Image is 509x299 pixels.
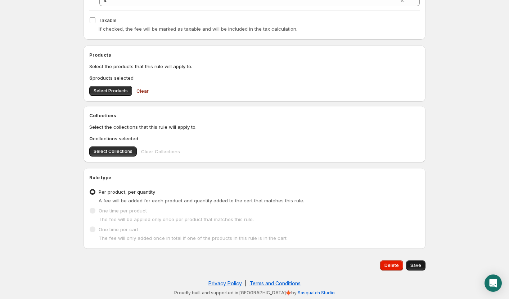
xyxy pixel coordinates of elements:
h2: Products [89,51,420,58]
p: Select the products that this rule will apply to. [89,63,420,70]
p: Select the collections that this rule will apply to. [89,123,420,131]
span: One time per cart [99,227,138,232]
span: A fee will be added for each product and quantity added to the cart that matches this rule. [99,198,304,203]
span: Save [410,263,421,268]
div: Open Intercom Messenger [485,274,502,292]
p: Proudly built and supported in [GEOGRAPHIC_DATA]🍁by [87,290,422,296]
a: Sasquatch Studio [298,290,335,295]
span: Select Products [94,88,128,94]
button: Clear [132,84,153,98]
span: If checked, the fee will be marked as taxable and will be included in the tax calculation. [99,26,297,32]
a: Terms and Conditions [249,280,301,286]
span: Select Collections [94,149,132,154]
b: 0 [89,136,93,141]
p: products selected [89,74,420,82]
span: The fee will only added once in total if one of the products in this rule is in the cart [99,235,287,241]
p: collections selected [89,135,420,142]
span: | [245,280,247,286]
h2: Collections [89,112,420,119]
button: Select Products [89,86,132,96]
span: Per product, per quantity [99,189,155,195]
button: Delete [380,260,403,271]
button: Save [406,260,425,271]
span: One time per product [99,208,147,214]
h2: Rule type [89,174,420,181]
span: Taxable [99,17,117,23]
b: 6 [89,75,93,81]
span: Delete [384,263,399,268]
a: Privacy Policy [208,280,242,286]
button: Select Collections [89,146,137,157]
span: The fee will be applied only once per product that matches this rule. [99,216,254,222]
span: Clear [136,87,149,94]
